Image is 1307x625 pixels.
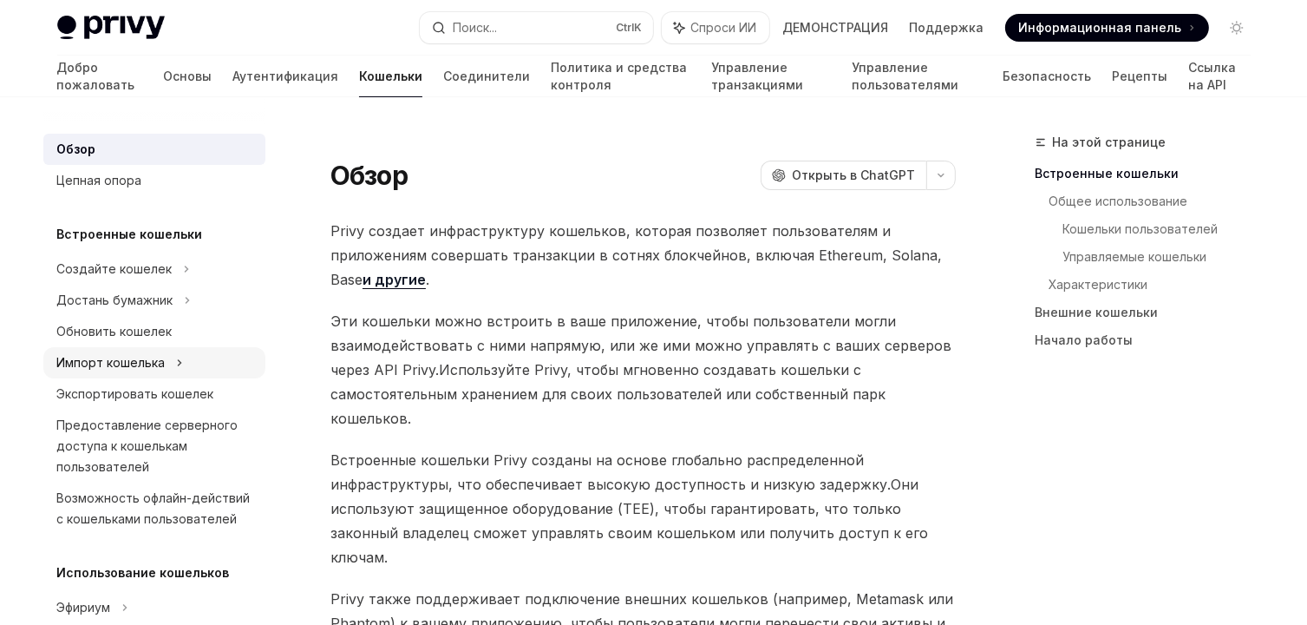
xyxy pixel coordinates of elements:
ya-tr-span: Ссылка на API [1188,59,1251,94]
ya-tr-span: Достань бумажник [57,293,173,307]
ya-tr-span: Добро пожаловать [57,59,143,94]
button: Спроси ИИ [662,12,769,43]
a: Добро пожаловать [57,56,143,97]
ya-tr-span: Обновить кошелек [57,324,173,339]
button: Открыть в ChatGPT [761,161,926,190]
ya-tr-span: Политика и средства контроля [551,59,690,94]
ya-tr-span: Открыть в ChatGPT [793,168,916,182]
ya-tr-span: Поиск... [453,20,497,35]
ya-tr-span: и другие [363,271,426,288]
a: Предоставление серверного доступа к кошелькам пользователей [43,410,265,483]
button: Переключить темный режим [1223,14,1251,42]
ya-tr-span: Рецепты [1112,68,1167,85]
ya-tr-span: Возможность офлайн-действий с кошельками пользователей [57,490,251,526]
a: Соединители [443,56,530,97]
ya-tr-span: Цепная опора [57,173,142,187]
ya-tr-span: Начало работы [1036,332,1134,347]
a: Основы [163,56,212,97]
a: Рецепты [1112,56,1167,97]
ya-tr-span: Экспортировать кошелек [57,386,214,401]
ya-tr-span: Внешние кошельки [1036,305,1159,319]
a: Встроенные кошельки [1036,160,1265,187]
a: Безопасность [1003,56,1091,97]
a: Поддержка [910,19,984,36]
a: Обзор [43,134,265,165]
ya-tr-span: Кошельки [359,68,422,85]
a: Возможность офлайн-действий с кошельками пользователей [43,483,265,535]
ya-tr-span: Управление пользователями [852,59,982,94]
ya-tr-span: Privy создает инфраструктуру кошельков, которая позволяет пользователям и приложениям совершать т... [330,222,942,288]
ya-tr-span: Основы [163,68,212,85]
a: Ссылка на API [1188,56,1251,97]
ya-tr-span: Спроси ИИ [691,20,757,35]
a: Аутентификация [232,56,338,97]
ya-tr-span: Ctrl [617,21,635,34]
a: ДЕМОНСТРАЦИЯ [783,19,889,36]
ya-tr-span: Обзор [330,160,408,191]
ya-tr-span: Обзор [57,141,96,156]
ya-tr-span: Кошельки пользователей [1063,219,1219,240]
a: Кошельки пользователей [1063,215,1265,243]
ya-tr-span: Аутентификация [232,68,338,85]
a: и другие [363,271,426,289]
img: светлый логотип [57,16,165,40]
a: Внешние кошельки [1036,299,1265,326]
ya-tr-span: На этой странице [1053,135,1166,149]
a: Экспортировать кошелек [43,378,265,410]
a: Цепная опора [43,165,265,196]
ya-tr-span: Использование кошельков [57,565,230,580]
ya-tr-span: Соединители [443,68,530,85]
ya-tr-span: Используйте Privy, чтобы мгновенно создавать кошельки с самостоятельным хранением для своих польз... [330,361,885,427]
ya-tr-span: Эфириум [57,600,111,615]
a: Управляемые кошельки [1063,243,1265,271]
a: Управление пользователями [852,56,982,97]
ya-tr-span: Встроенные кошельки [57,227,203,241]
ya-tr-span: Управляемые кошельки [1063,247,1207,267]
a: Кошельки [359,56,422,97]
a: Обновить кошелек [43,316,265,347]
a: Начало работы [1036,326,1265,354]
ya-tr-span: K [635,21,643,34]
a: Управление транзакциями [711,56,831,97]
a: Политика и средства контроля [551,56,690,97]
ya-tr-span: Встроенные кошельки Privy созданы на основе глобально распределенной инфраструктуры, что обеспечи... [330,451,891,493]
ya-tr-span: . [426,271,429,288]
button: Поиск...CtrlK [420,12,653,43]
a: Информационная панель [1005,14,1209,42]
ya-tr-span: Информационная панель [1019,20,1182,35]
a: Общее использование [1049,187,1265,215]
a: Характеристики [1049,271,1265,299]
ya-tr-span: Предоставление серверного доступа к кошелькам пользователей [57,418,239,474]
ya-tr-span: Характеристики [1049,274,1148,295]
ya-tr-span: Управление транзакциями [711,59,831,94]
ya-tr-span: Создайте кошелек [57,261,173,276]
ya-tr-span: Эти кошельки можно встроить в ваше приложение, чтобы пользователи могли взаимодействовать с ними ... [330,312,951,378]
ya-tr-span: Безопасность [1003,68,1091,85]
ya-tr-span: Общее использование [1049,191,1188,212]
ya-tr-span: Импорт кошелька [57,355,166,370]
ya-tr-span: Встроенные кошельки [1036,166,1180,181]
